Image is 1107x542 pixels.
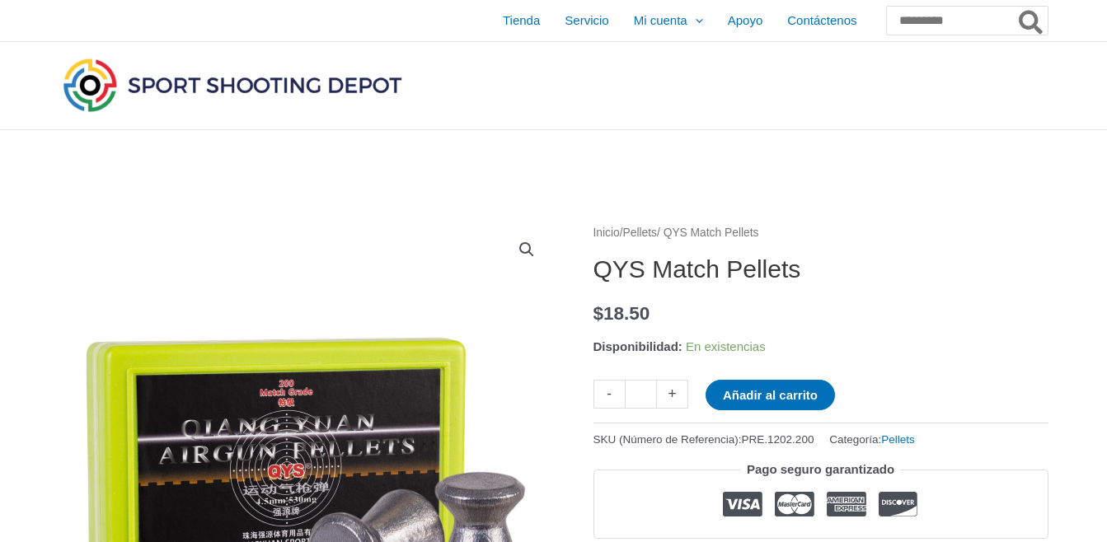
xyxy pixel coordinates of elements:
[593,339,682,353] span: Disponibilidad:
[623,227,657,239] a: Pellets
[59,54,406,115] img: Depósito de tiro deportivo
[657,380,688,409] a: +
[686,339,766,353] span: En existencias
[742,433,814,446] span: PRE.1202.200
[706,380,835,410] button: Añadir al carrito
[593,227,620,239] a: Inicio
[881,433,915,446] a: Pellets
[625,380,657,409] input: Cantidad de producto
[829,429,915,450] span: Categoría:
[593,303,650,324] bdi: 18.50
[593,303,604,324] span: $
[593,429,814,450] span: SKU (Número de Referencia):
[593,380,625,409] a: -
[593,255,1048,284] h1: QYS Match Pellets
[593,222,1048,244] nav: Pan rallado
[1016,7,1048,35] button: Buscar
[512,235,542,264] a: Ver galería de imágenes a pantalla completa
[740,458,901,481] legend: Pago seguro garantizado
